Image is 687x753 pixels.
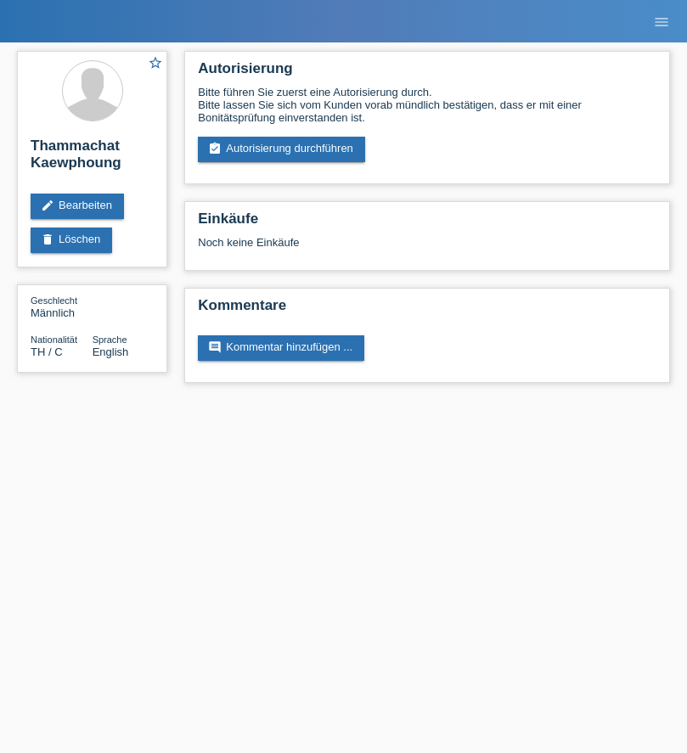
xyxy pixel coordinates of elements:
[41,199,54,212] i: edit
[31,228,112,253] a: deleteLöschen
[198,335,364,361] a: commentKommentar hinzufügen ...
[198,211,656,236] h2: Einkäufe
[93,346,129,358] span: English
[208,142,222,155] i: assignment_turned_in
[198,297,656,323] h2: Kommentare
[198,86,656,124] div: Bitte führen Sie zuerst eine Autorisierung durch. Bitte lassen Sie sich vom Kunden vorab mündlich...
[41,233,54,246] i: delete
[653,14,670,31] i: menu
[31,295,77,306] span: Geschlecht
[198,137,365,162] a: assignment_turned_inAutorisierung durchführen
[148,55,163,73] a: star_border
[148,55,163,70] i: star_border
[31,334,77,345] span: Nationalität
[208,340,222,354] i: comment
[31,346,63,358] span: Thailand / C / 23.12.2021
[198,60,656,86] h2: Autorisierung
[198,236,656,261] div: Noch keine Einkäufe
[93,334,127,345] span: Sprache
[31,194,124,219] a: editBearbeiten
[31,294,93,319] div: Männlich
[645,16,679,26] a: menu
[31,138,154,180] h2: Thammachat Kaewphoung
